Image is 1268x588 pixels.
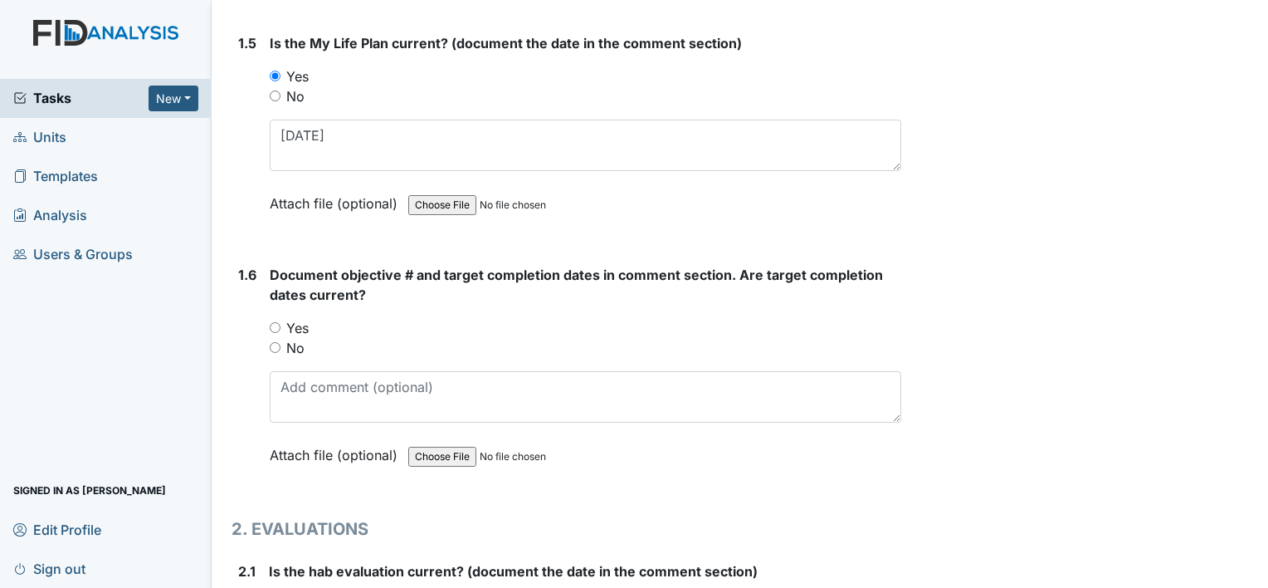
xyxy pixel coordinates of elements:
h1: 2. EVALUATIONS [232,517,901,541]
span: Document objective # and target completion dates in comment section. Are target completion dates ... [270,267,883,303]
span: Is the hab evaluation current? (document the date in the comment section) [269,563,758,580]
input: Yes [270,71,280,81]
span: Edit Profile [13,517,101,542]
span: Users & Groups [13,242,133,267]
label: Yes [286,66,309,86]
label: Yes [286,318,309,338]
span: Is the My Life Plan current? (document the date in the comment section) [270,35,742,51]
label: Attach file (optional) [270,184,404,213]
button: New [149,86,198,111]
span: Templates [13,164,98,189]
a: Tasks [13,88,149,108]
label: 1.5 [238,33,256,53]
label: No [286,86,305,106]
input: Yes [270,322,280,333]
span: Signed in as [PERSON_NAME] [13,478,166,503]
input: No [270,91,280,101]
span: Units [13,125,66,150]
label: 1.6 [238,265,256,285]
span: Sign out [13,556,85,581]
label: No [286,338,305,358]
label: Attach file (optional) [270,436,404,465]
label: 2.1 [238,561,256,581]
span: Analysis [13,203,87,228]
input: No [270,342,280,353]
